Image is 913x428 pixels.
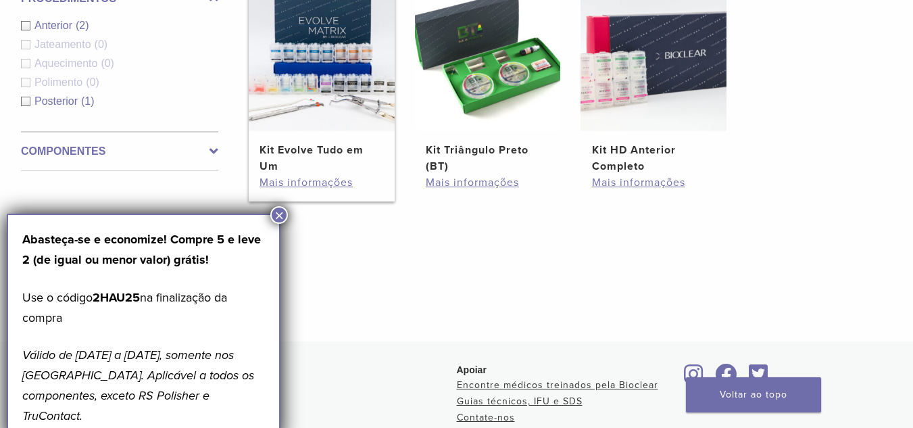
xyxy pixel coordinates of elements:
[22,290,93,305] font: Use o código
[34,39,91,50] font: Jateamento
[457,379,658,391] a: Encontre médicos treinados pela Bioclear
[426,174,549,191] a: Mais informações
[34,95,78,107] font: Posterior
[21,145,105,157] font: Componentes
[592,174,716,191] a: Mais informações
[260,143,364,173] font: Kit Evolve Tudo em Um
[457,364,487,375] font: Apoiar
[95,39,108,50] font: (0)
[457,412,515,423] a: Contate-nos
[34,57,97,69] font: Aquecimento
[76,20,89,31] font: (2)
[745,372,773,385] a: Bioclear
[260,174,383,191] a: Mais informações
[34,20,72,31] font: Anterior
[720,389,787,400] font: Voltar ao topo
[86,76,99,88] font: (0)
[592,143,676,173] font: Kit HD Anterior Completo
[426,176,519,189] font: Mais informações
[22,348,254,423] font: Válido de [DATE] a [DATE], somente nos [GEOGRAPHIC_DATA]. Aplicável a todos os componentes, excet...
[679,372,708,385] a: Bioclear
[34,76,82,88] font: Polimento
[457,396,583,407] a: Guias técnicos, IFU e SDS
[260,176,353,189] font: Mais informações
[81,95,95,107] font: (1)
[710,372,741,385] a: Bioclear
[592,176,685,189] font: Mais informações
[93,290,140,305] font: 2HAU25
[686,377,821,412] a: Voltar ao topo
[101,57,114,69] font: (0)
[426,143,528,173] font: Kit Triângulo Preto (BT)
[22,232,261,267] font: Abasteça-se e economize! Compre 5 e leve 2 (de igual ou menor valor) grátis!
[270,206,288,224] button: Fechar
[274,206,284,224] font: ×
[22,290,227,325] font: na finalização da compra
